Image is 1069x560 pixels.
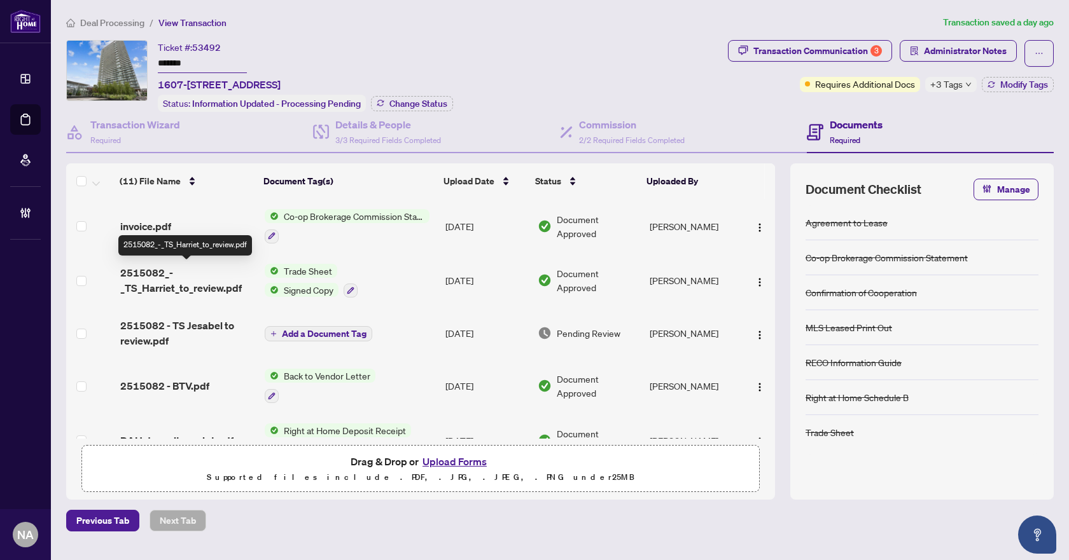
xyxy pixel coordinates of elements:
[870,45,882,57] div: 3
[982,77,1054,92] button: Modify Tags
[930,77,963,92] span: +3 Tags
[66,510,139,531] button: Previous Tab
[538,434,552,447] img: Document Status
[265,369,279,383] img: Status Icon
[279,264,337,278] span: Trade Sheet
[645,199,743,254] td: [PERSON_NAME]
[440,254,533,308] td: [DATE]
[279,423,411,437] span: Right at Home Deposit Receipt
[265,264,358,298] button: Status IconTrade SheetStatus IconSigned Copy
[806,181,921,198] span: Document Checklist
[371,96,453,111] button: Change Status
[645,359,743,413] td: [PERSON_NAME]
[806,215,888,229] div: Agreement to Lease
[538,379,552,393] img: Document Status
[755,382,765,392] img: Logo
[750,216,770,236] button: Logo
[750,323,770,343] button: Logo
[120,318,255,348] span: 2515082 - TS Jesabel to review.pdf
[419,453,491,470] button: Upload Forms
[755,330,765,340] img: Logo
[728,40,892,62] button: Transaction Communication3
[265,325,372,341] button: Add a Document Tag
[830,135,860,145] span: Required
[753,41,882,61] div: Transaction Communication
[158,77,281,92] span: 1607-[STREET_ADDRESS]
[806,355,902,369] div: RECO Information Guide
[755,277,765,287] img: Logo
[645,308,743,359] td: [PERSON_NAME]
[335,135,441,145] span: 3/3 Required Fields Completed
[440,308,533,359] td: [DATE]
[815,77,915,91] span: Requires Additional Docs
[158,95,366,112] div: Status:
[557,326,620,340] span: Pending Review
[265,209,430,243] button: Status IconCo-op Brokerage Commission Statement
[150,510,206,531] button: Next Tab
[67,41,147,100] img: IMG-W12371531_1.jpg
[270,331,277,337] span: plus
[76,510,129,531] span: Previous Tab
[910,46,919,55] span: solution
[900,40,1017,62] button: Administrator Notes
[192,42,221,53] span: 53492
[535,174,561,188] span: Status
[82,446,759,493] span: Drag & Drop orUpload FormsSupported files include .PDF, .JPG, .JPEG, .PNG under25MB
[557,212,639,240] span: Document Approved
[924,41,1007,61] span: Administrator Notes
[120,378,209,393] span: 2515082 - BTV.pdf
[265,369,375,403] button: Status IconBack to Vendor Letter
[444,174,494,188] span: Upload Date
[1000,80,1048,89] span: Modify Tags
[66,18,75,27] span: home
[641,163,739,199] th: Uploaded By
[265,209,279,223] img: Status Icon
[17,526,34,543] span: NA
[90,135,121,145] span: Required
[120,433,234,448] span: RAH deposit receipt.pdf
[120,174,181,188] span: (11) File Name
[557,372,639,400] span: Document Approved
[279,209,430,223] span: Co-op Brokerage Commission Statement
[90,470,751,485] p: Supported files include .PDF, .JPG, .JPEG, .PNG under 25 MB
[440,199,533,254] td: [DATE]
[265,283,279,297] img: Status Icon
[750,376,770,396] button: Logo
[351,453,491,470] span: Drag & Drop or
[645,254,743,308] td: [PERSON_NAME]
[1018,516,1056,554] button: Open asap
[192,98,361,109] span: Information Updated - Processing Pending
[806,425,854,439] div: Trade Sheet
[806,285,917,299] div: Confirmation of Cooperation
[557,266,639,294] span: Document Approved
[579,135,685,145] span: 2/2 Required Fields Completed
[389,99,447,108] span: Change Status
[965,81,972,88] span: down
[120,219,171,234] span: invoice.pdf
[538,219,552,233] img: Document Status
[750,430,770,451] button: Logo
[538,273,552,287] img: Document Status
[90,117,180,132] h4: Transaction Wizard
[538,326,552,340] img: Document Status
[158,40,221,55] div: Ticket #:
[265,326,372,341] button: Add a Document Tag
[118,235,252,256] div: 2515082_-_TS_Harriet_to_review.pdf
[258,163,438,199] th: Document Tag(s)
[1035,49,1044,58] span: ellipsis
[282,329,367,338] span: Add a Document Tag
[335,117,441,132] h4: Details & People
[830,117,883,132] h4: Documents
[755,222,765,233] img: Logo
[265,423,279,437] img: Status Icon
[279,283,339,297] span: Signed Copy
[806,250,968,264] div: Co-op Brokerage Commission Statement
[265,423,411,458] button: Status IconRight at Home Deposit Receipt
[943,15,1054,30] article: Transaction saved a day ago
[997,179,1030,200] span: Manage
[440,359,533,413] td: [DATE]
[150,15,153,30] li: /
[265,264,279,278] img: Status Icon
[279,369,375,383] span: Back to Vendor Letter
[120,265,255,296] span: 2515082_-_TS_Harriet_to_review.pdf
